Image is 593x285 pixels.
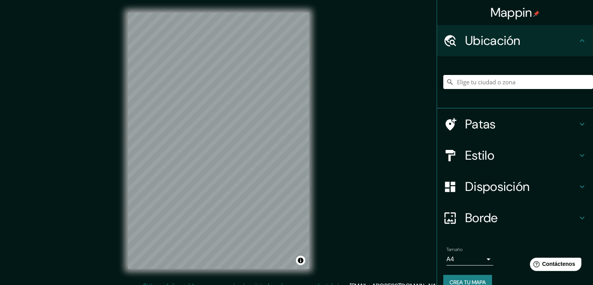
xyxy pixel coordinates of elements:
font: Tamaño [446,246,462,253]
div: Patas [437,109,593,140]
button: Activar o desactivar atribución [296,256,305,265]
font: Estilo [465,147,494,164]
canvas: Mapa [128,12,309,269]
font: A4 [446,255,454,263]
font: Borde [465,210,498,226]
iframe: Lanzador de widgets de ayuda [524,255,584,276]
div: A4 [446,253,493,265]
div: Disposición [437,171,593,202]
font: Mappin [490,4,532,21]
div: Estilo [437,140,593,171]
div: Ubicación [437,25,593,56]
font: Disposición [465,178,529,195]
div: Borde [437,202,593,233]
input: Elige tu ciudad o zona [443,75,593,89]
font: Patas [465,116,496,132]
img: pin-icon.png [533,11,540,17]
font: Ubicación [465,32,520,49]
